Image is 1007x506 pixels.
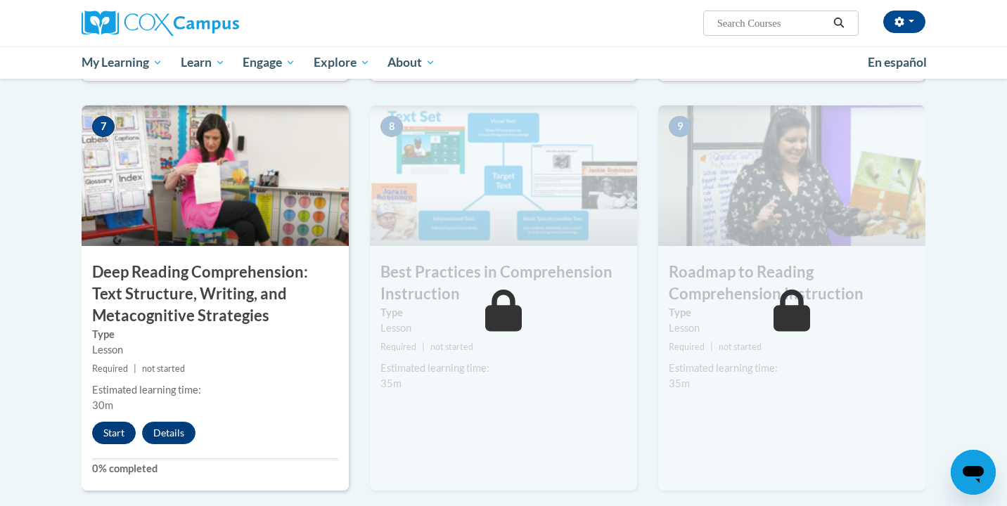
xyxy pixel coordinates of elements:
[380,342,416,352] span: Required
[92,399,113,411] span: 30m
[142,422,195,444] button: Details
[669,377,690,389] span: 35m
[669,342,705,352] span: Required
[422,342,425,352] span: |
[859,48,936,77] a: En español
[669,361,915,376] div: Estimated learning time:
[828,15,849,32] button: Search
[658,261,925,305] h3: Roadmap to Reading Comprehension Instruction
[379,46,445,79] a: About
[172,46,234,79] a: Learn
[181,54,225,71] span: Learn
[380,361,627,376] div: Estimated learning time:
[72,46,172,79] a: My Learning
[380,377,402,389] span: 35m
[60,46,947,79] div: Main menu
[92,116,115,137] span: 7
[92,422,136,444] button: Start
[243,54,295,71] span: Engage
[142,363,185,374] span: not started
[82,11,349,36] a: Cox Campus
[669,320,915,336] div: Lesson
[370,105,637,246] img: Course Image
[304,46,379,79] a: Explore
[82,11,239,36] img: Cox Campus
[387,54,435,71] span: About
[233,46,304,79] a: Engage
[134,363,136,374] span: |
[951,450,996,495] iframe: Button to launch messaging window
[82,54,162,71] span: My Learning
[883,11,925,33] button: Account Settings
[658,105,925,246] img: Course Image
[380,305,627,320] label: Type
[430,342,473,352] span: not started
[82,105,349,246] img: Course Image
[92,327,338,342] label: Type
[82,261,349,326] h3: Deep Reading Comprehension: Text Structure, Writing, and Metacognitive Strategies
[92,342,338,358] div: Lesson
[380,116,403,137] span: 8
[669,116,691,137] span: 9
[370,261,637,305] h3: Best Practices in Comprehension Instruction
[380,320,627,336] div: Lesson
[716,15,828,32] input: Search Courses
[314,54,370,71] span: Explore
[710,342,713,352] span: |
[868,55,927,70] span: En español
[719,342,762,352] span: not started
[92,461,338,476] label: 0% completed
[669,305,915,320] label: Type
[92,363,128,374] span: Required
[92,382,338,398] div: Estimated learning time:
